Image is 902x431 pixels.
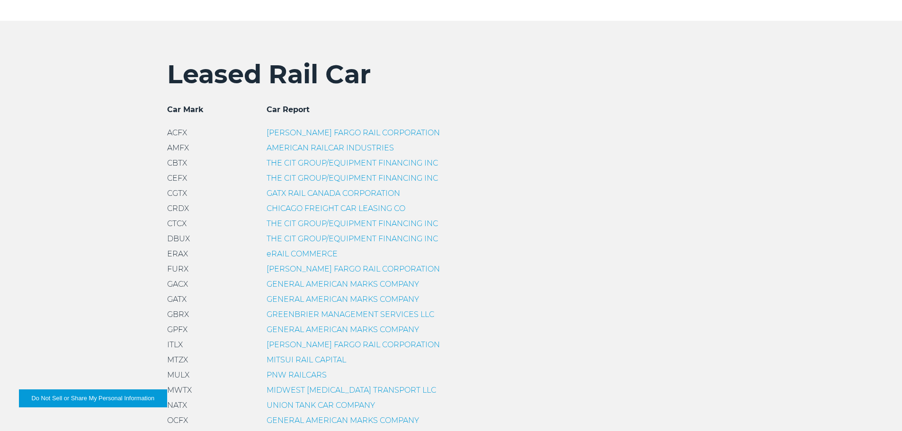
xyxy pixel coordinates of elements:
[267,355,346,364] a: MITSUI RAIL CAPITAL
[167,158,187,167] span: CBTX
[167,416,188,425] span: OCFX
[167,234,190,243] span: DBUX
[267,249,338,258] a: eRAIL COMMERCE
[167,340,183,349] span: ITLX
[267,128,440,137] a: [PERSON_NAME] FARGO RAIL CORPORATION
[267,219,438,228] a: THE CIT GROUP/EQUIPMENT FINANCING INC
[167,128,187,137] span: ACFX
[19,389,167,407] button: Do Not Sell or Share My Personal Information
[267,174,438,183] a: THE CIT GROUP/EQUIPMENT FINANCING INC
[167,105,204,114] span: Car Mark
[267,310,434,319] a: GREENBRIER MANAGEMENT SERVICES LLC
[167,355,188,364] span: MTZX
[167,204,189,213] span: CRDX
[267,295,419,304] a: GENERAL AMERICAN MARKS COMPANY
[267,416,419,425] a: GENERAL AMERICAN MARKS COMPANY
[267,325,419,334] a: GENERAL AMERICAN MARKS COMPANY
[167,295,187,304] span: GATX
[167,249,188,258] span: ERAX
[267,234,438,243] a: THE CIT GROUP/EQUIPMENT FINANCING INC
[167,174,187,183] span: CEFX
[267,143,394,152] a: AMERICAN RAILCAR INDUSTRIES
[167,325,188,334] span: GPFX
[167,280,188,289] span: GACX
[267,386,436,395] a: MIDWEST [MEDICAL_DATA] TRANSPORT LLC
[167,370,189,379] span: MULX
[167,264,188,273] span: FURX
[167,386,192,395] span: MWTX
[267,189,400,198] a: GATX RAIL CANADA CORPORATION
[167,310,189,319] span: GBRX
[167,219,187,228] span: CTCX
[267,280,419,289] a: GENERAL AMERICAN MARKS COMPANY
[167,189,187,198] span: CGTX
[267,370,327,379] a: PNW RAILCARS
[267,340,440,349] a: [PERSON_NAME] FARGO RAIL CORPORATION
[167,59,735,90] h2: Leased Rail Car
[267,401,375,410] a: UNION TANK CAR COMPANY
[267,105,310,114] span: Car Report
[267,158,438,167] a: THE CIT GROUP/EQUIPMENT FINANCING INC
[267,264,440,273] a: [PERSON_NAME] FARGO RAIL CORPORATION
[267,204,405,213] a: CHICAGO FREIGHT CAR LEASING CO
[167,401,187,410] span: NATX
[167,143,189,152] span: AMFX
